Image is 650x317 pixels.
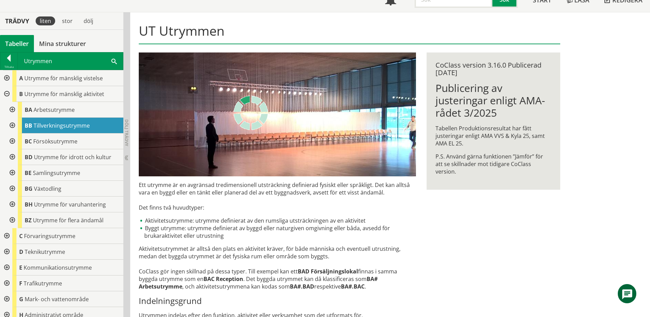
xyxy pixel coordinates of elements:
[25,138,32,145] span: BC
[25,106,32,114] span: BA
[436,125,551,147] p: Tabellen Produktionsresultat har fått justeringar enligt AMA VVS & Kyla 25, samt AMA EL 25.
[58,16,77,25] div: stor
[24,264,92,271] span: Kommunikationsutrymme
[24,280,62,287] span: Trafikutrymme
[234,96,268,130] img: Laddar
[33,169,80,177] span: Samlingsutrymme
[298,268,358,275] strong: BAD Försäljningslokal
[25,295,89,303] span: Mark- och vattenområde
[25,169,32,177] span: BE
[25,201,33,208] span: BH
[34,185,61,192] span: Växtodling
[139,23,560,44] h1: UT Utrymmen
[34,106,75,114] span: Arbetsutrymme
[79,16,97,25] div: dölj
[34,153,111,161] span: Utrymme för idrott och kultur
[124,119,130,146] span: Dölj trädvy
[34,201,106,208] span: Utrymme för varuhantering
[290,283,314,290] strong: BA#.BAD
[139,52,416,176] img: utrymme.jpg
[111,57,117,64] span: Sök i tabellen
[25,122,32,129] span: BB
[33,216,103,224] span: Utrymme för flera ändamål
[34,35,91,52] a: Mina strukturer
[139,217,416,224] li: Aktivitetsutrymme: utrymme definierat av den rumsliga utsträckningen av en aktivitet
[24,232,75,240] span: Förvaringsutrymme
[139,224,416,239] li: Byggt utrymme: utrymme definierat av byggd eller naturgiven omgivning eller båda, avsedd för bruk...
[19,90,23,98] span: B
[139,296,416,306] h3: Indelningsgrund
[341,283,365,290] strong: BA#.BAC
[1,17,33,25] div: Trädvy
[18,52,123,70] div: Utrymmen
[0,64,17,70] div: Tillbaka
[19,248,23,256] span: D
[436,82,551,119] h1: Publicering av justeringar enligt AMA-rådet 3/2025
[19,74,23,82] span: A
[33,138,77,145] span: Försöksutrymme
[19,264,22,271] span: E
[34,122,90,129] span: Tillverkningsutrymme
[436,61,551,77] div: CoClass version 3.16.0 Publicerad [DATE]
[436,153,551,175] p: P.S. Använd gärna funktionen ”Jämför” för att se skillnader mot tidigare CoClass version.
[25,248,65,256] span: Teknikutrymme
[36,16,55,25] div: liten
[25,216,32,224] span: BZ
[139,275,378,290] strong: BA# Arbetsutrymme
[24,90,104,98] span: Utrymme för mänsklig aktivitet
[24,74,103,82] span: Utrymme för mänsklig vistelse
[19,232,23,240] span: C
[25,153,33,161] span: BD
[204,275,243,283] strong: BAC Reception
[19,295,23,303] span: G
[19,280,22,287] span: F
[25,185,33,192] span: BG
